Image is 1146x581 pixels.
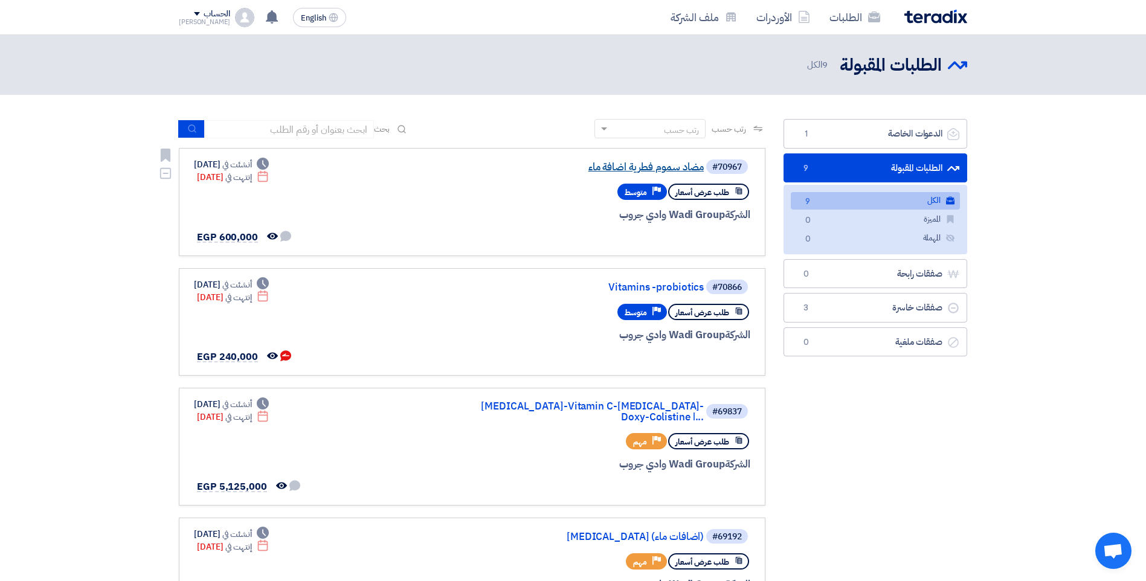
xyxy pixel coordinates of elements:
[799,268,813,280] span: 0
[675,307,729,318] span: طلب عرض أسعار
[712,283,742,292] div: #70866
[293,8,346,27] button: English
[840,54,942,77] h2: الطلبات المقبولة
[625,187,647,198] span: متوسط
[791,211,960,228] a: المميزة
[225,171,251,184] span: إنتهت في
[374,123,390,135] span: بحث
[784,293,967,323] a: صفقات خاسرة3
[197,230,258,245] span: EGP 600,000
[462,401,704,423] a: [MEDICAL_DATA]-Vitamin C-[MEDICAL_DATA]-Doxy-Colistine ا...
[799,336,813,348] span: 0
[197,350,258,364] span: EGP 240,000
[462,162,704,173] a: مضاد سموم فطرية اضافة ماء
[197,541,269,553] div: [DATE]
[712,163,742,172] div: #70967
[725,327,751,342] span: الشركة
[222,398,251,411] span: أنشئت في
[204,9,230,19] div: الحساب
[712,408,742,416] div: #69837
[791,230,960,247] a: المهملة
[460,327,750,343] div: Wadi Group وادي جروب
[197,291,269,304] div: [DATE]
[197,171,269,184] div: [DATE]
[222,278,251,291] span: أنشئت في
[633,436,647,448] span: مهم
[462,282,704,293] a: Vitamins -probiotics
[675,436,729,448] span: طلب عرض أسعار
[1095,533,1132,569] div: Open chat
[800,214,815,227] span: 0
[800,196,815,208] span: 9
[712,123,746,135] span: رتب حسب
[725,457,751,472] span: الشركة
[799,162,813,175] span: 9
[462,531,704,542] a: [MEDICAL_DATA] (اضافات ماء)
[784,119,967,149] a: الدعوات الخاصة1
[225,541,251,553] span: إنتهت في
[784,327,967,357] a: صفقات ملغية0
[194,528,269,541] div: [DATE]
[799,302,813,314] span: 3
[784,153,967,183] a: الطلبات المقبولة9
[179,19,230,25] div: [PERSON_NAME]
[301,14,326,22] span: English
[197,480,267,494] span: EGP 5,125,000
[225,411,251,423] span: إنتهت في
[460,207,750,223] div: Wadi Group وادي جروب
[194,158,269,171] div: [DATE]
[904,10,967,24] img: Teradix logo
[194,398,269,411] div: [DATE]
[633,556,647,568] span: مهم
[225,291,251,304] span: إنتهت في
[784,259,967,289] a: صفقات رابحة0
[205,120,374,138] input: ابحث بعنوان أو رقم الطلب
[800,233,815,246] span: 0
[675,556,729,568] span: طلب عرض أسعار
[820,3,890,31] a: الطلبات
[807,58,830,72] span: الكل
[791,192,960,210] a: الكل
[664,124,699,136] div: رتب حسب
[725,207,751,222] span: الشركة
[675,187,729,198] span: طلب عرض أسعار
[747,3,820,31] a: الأوردرات
[197,411,269,423] div: [DATE]
[460,457,750,472] div: Wadi Group وادي جروب
[822,58,828,71] span: 9
[712,533,742,541] div: #69192
[194,278,269,291] div: [DATE]
[222,158,251,171] span: أنشئت في
[235,8,254,27] img: profile_test.png
[661,3,747,31] a: ملف الشركة
[799,128,813,140] span: 1
[222,528,251,541] span: أنشئت في
[625,307,647,318] span: متوسط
